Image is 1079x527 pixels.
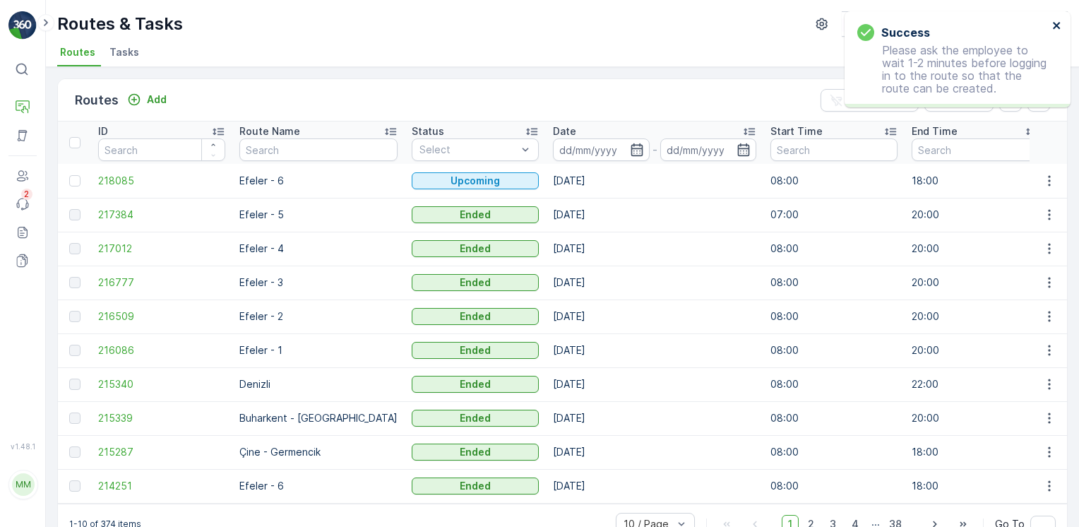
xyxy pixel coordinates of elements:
[553,124,576,138] p: Date
[460,208,491,222] p: Ended
[232,266,405,300] td: Efeler - 3
[232,300,405,333] td: Efeler - 2
[546,333,763,367] td: [DATE]
[109,45,139,59] span: Tasks
[239,124,300,138] p: Route Name
[98,343,225,357] a: 216086
[652,141,657,158] p: -
[546,401,763,435] td: [DATE]
[857,44,1048,95] p: Please ask the employee to wait 1-2 minutes before logging in to the route so that the route can ...
[905,401,1046,435] td: 20:00
[98,479,225,493] a: 214251
[821,89,919,112] button: Clear Filters
[69,379,81,390] div: Toggle Row Selected
[232,333,405,367] td: Efeler - 1
[412,274,539,291] button: Ended
[912,124,958,138] p: End Time
[905,367,1046,401] td: 22:00
[451,174,500,188] p: Upcoming
[460,242,491,256] p: Ended
[763,333,905,367] td: 08:00
[546,232,763,266] td: [DATE]
[546,266,763,300] td: [DATE]
[69,243,81,254] div: Toggle Row Selected
[8,190,37,218] a: 2
[905,164,1046,198] td: 18:00
[546,164,763,198] td: [DATE]
[763,164,905,198] td: 08:00
[412,240,539,257] button: Ended
[412,124,444,138] p: Status
[69,311,81,322] div: Toggle Row Selected
[232,367,405,401] td: Denizli
[763,469,905,503] td: 08:00
[98,411,225,425] a: 215339
[69,413,81,424] div: Toggle Row Selected
[460,411,491,425] p: Ended
[460,377,491,391] p: Ended
[905,266,1046,300] td: 20:00
[239,138,398,161] input: Search
[763,232,905,266] td: 08:00
[763,435,905,469] td: 08:00
[412,478,539,495] button: Ended
[98,309,225,324] a: 216509
[763,401,905,435] td: 08:00
[905,435,1046,469] td: 18:00
[412,172,539,189] button: Upcoming
[98,377,225,391] a: 215340
[412,206,539,223] button: Ended
[98,242,225,256] a: 217012
[69,277,81,288] div: Toggle Row Selected
[12,473,35,496] div: MM
[770,124,823,138] p: Start Time
[98,124,108,138] p: ID
[98,174,225,188] a: 218085
[69,209,81,220] div: Toggle Row Selected
[69,446,81,458] div: Toggle Row Selected
[763,367,905,401] td: 08:00
[98,445,225,459] span: 215287
[412,342,539,359] button: Ended
[553,138,650,161] input: dd/mm/yyyy
[69,175,81,186] div: Toggle Row Selected
[412,376,539,393] button: Ended
[770,138,898,161] input: Search
[75,90,119,110] p: Routes
[842,11,1068,37] button: Kızılay-[GEOGRAPHIC_DATA](+03:00)
[69,345,81,356] div: Toggle Row Selected
[460,276,491,290] p: Ended
[905,300,1046,333] td: 20:00
[460,479,491,493] p: Ended
[546,300,763,333] td: [DATE]
[60,45,95,59] span: Routes
[69,480,81,492] div: Toggle Row Selected
[546,367,763,401] td: [DATE]
[660,138,757,161] input: dd/mm/yyyy
[905,333,1046,367] td: 20:00
[98,138,225,161] input: Search
[763,198,905,232] td: 07:00
[546,435,763,469] td: [DATE]
[546,198,763,232] td: [DATE]
[460,343,491,357] p: Ended
[905,198,1046,232] td: 20:00
[232,435,405,469] td: Çine - Germencik
[232,469,405,503] td: Efeler - 6
[8,11,37,40] img: logo
[121,91,172,108] button: Add
[912,138,1039,161] input: Search
[460,309,491,324] p: Ended
[412,410,539,427] button: Ended
[98,276,225,290] a: 216777
[763,300,905,333] td: 08:00
[57,13,183,35] p: Routes & Tasks
[412,308,539,325] button: Ended
[905,232,1046,266] td: 20:00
